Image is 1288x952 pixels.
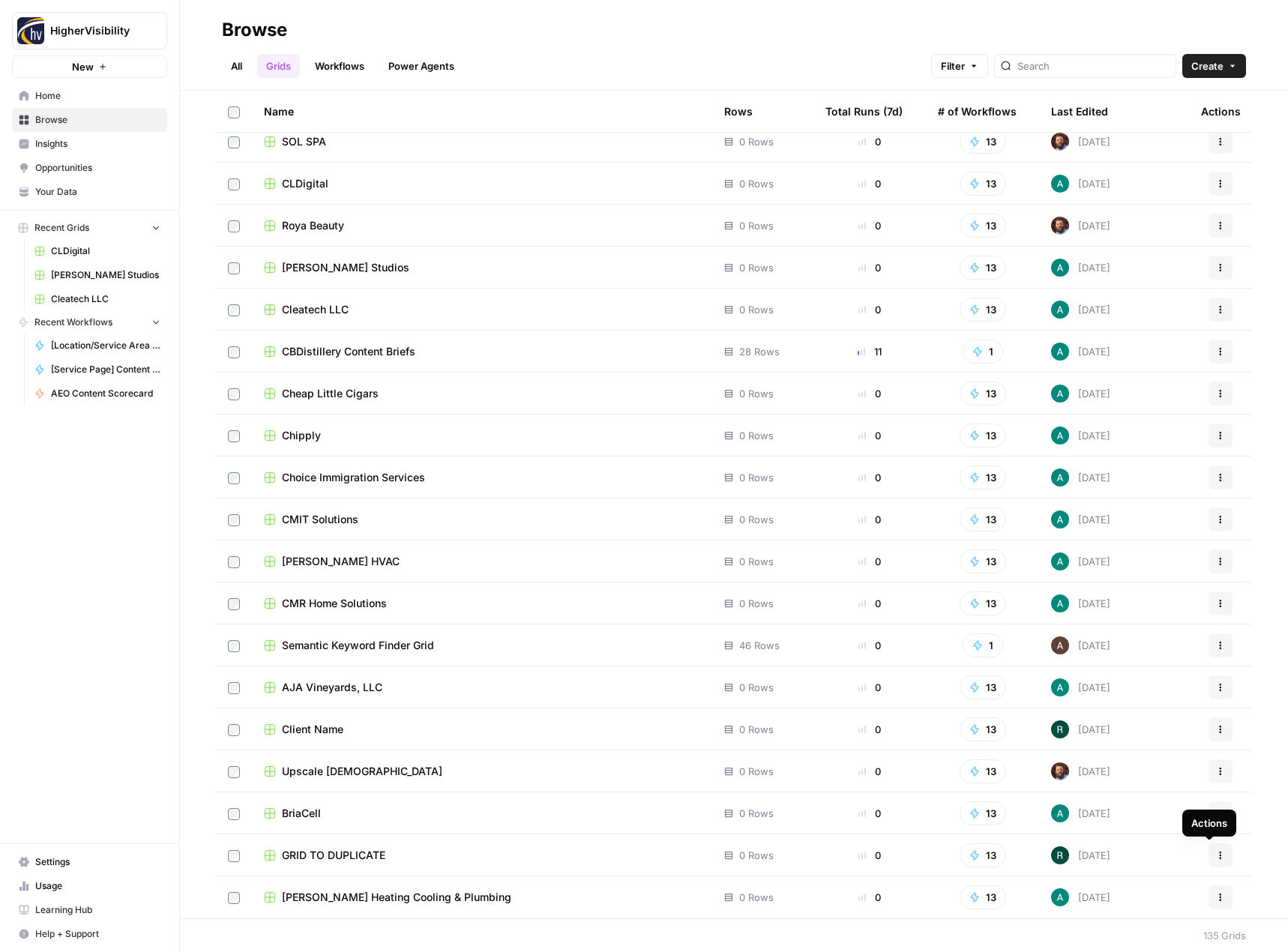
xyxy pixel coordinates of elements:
[17,17,44,44] img: HigherVisibility Logo
[825,470,914,485] div: 0
[1051,385,1069,403] img: 62jjqr7awqq1wg0kgnt25cb53p6h
[1051,259,1069,277] img: 62jjqr7awqq1wg0kgnt25cb53p6h
[1051,469,1110,486] div: [DATE]
[282,176,328,191] span: CLDigital
[963,633,1003,657] button: 1
[1051,594,1069,612] img: 62jjqr7awqq1wg0kgnt25cb53p6h
[825,764,914,779] div: 0
[282,890,511,905] span: [PERSON_NAME] Heating Cooling & Plumbing
[1051,343,1069,361] img: 62jjqr7awqq1wg0kgnt25cb53p6h
[739,638,780,653] span: 46 Rows
[739,176,774,191] span: 0 Rows
[739,260,774,275] span: 0 Rows
[222,54,251,78] a: All
[282,806,321,821] span: BriaCell
[35,89,160,103] span: Home
[1051,133,1110,151] div: [DATE]
[963,340,1003,364] button: 1
[28,334,167,358] a: [Location/Service Area Page] Content Brief to Service Page
[282,344,415,359] span: CBDistillery Content Briefs
[34,221,89,235] span: Recent Grids
[12,874,167,898] a: Usage
[51,292,160,306] span: Cleatech LLC
[282,428,321,443] span: Chipply
[282,680,382,695] span: AJA Vineyards, LLC
[1051,678,1069,696] img: 62jjqr7awqq1wg0kgnt25cb53p6h
[28,382,167,406] a: AEO Content Scorecard
[12,180,167,204] a: Your Data
[825,554,914,569] div: 0
[282,554,400,569] span: [PERSON_NAME] HVAC
[1051,888,1069,906] img: 62jjqr7awqq1wg0kgnt25cb53p6h
[72,59,94,74] span: New
[51,244,160,258] span: CLDigital
[51,339,160,352] span: [Location/Service Area Page] Content Brief to Service Page
[282,764,442,779] span: Upscale [DEMOGRAPHIC_DATA]
[1182,54,1246,78] button: Create
[12,922,167,946] button: Help + Support
[282,218,344,233] span: Roya Beauty
[264,596,700,611] a: CMR Home Solutions
[12,311,167,334] button: Recent Workflows
[941,58,965,73] span: Filter
[739,302,774,317] span: 0 Rows
[28,358,167,382] a: [Service Page] Content Brief to Service Page
[1051,91,1108,132] div: Last Edited
[264,764,700,779] a: Upscale [DEMOGRAPHIC_DATA]
[264,470,700,485] a: Choice Immigration Services
[960,885,1006,909] button: 13
[825,512,914,527] div: 0
[1051,343,1110,361] div: [DATE]
[264,554,700,569] a: [PERSON_NAME] HVAC
[1051,762,1110,780] div: [DATE]
[1201,91,1241,132] div: Actions
[1051,385,1110,403] div: [DATE]
[1051,175,1069,193] img: 62jjqr7awqq1wg0kgnt25cb53p6h
[960,172,1006,196] button: 13
[264,218,700,233] a: Roya Beauty
[35,113,160,127] span: Browse
[264,512,700,527] a: CMIT Solutions
[739,764,774,779] span: 0 Rows
[282,302,349,317] span: Cleatech LLC
[739,722,774,737] span: 0 Rows
[35,903,160,917] span: Learning Hub
[825,428,914,443] div: 0
[825,680,914,695] div: 0
[960,549,1006,573] button: 13
[825,134,914,149] div: 0
[379,54,463,78] a: Power Agents
[257,54,300,78] a: Grids
[1051,888,1110,906] div: [DATE]
[960,424,1006,448] button: 13
[264,302,700,317] a: Cleatech LLC
[282,470,425,485] span: Choice Immigration Services
[264,428,700,443] a: Chipply
[28,239,167,263] a: CLDigital
[825,302,914,317] div: 0
[35,137,160,151] span: Insights
[739,554,774,569] span: 0 Rows
[282,386,379,401] span: Cheap Little Cigars
[739,218,774,233] span: 0 Rows
[825,722,914,737] div: 0
[35,185,160,199] span: Your Data
[825,176,914,191] div: 0
[282,722,343,737] span: Client Name
[960,130,1006,154] button: 13
[1191,816,1227,831] div: Actions
[739,386,774,401] span: 0 Rows
[264,890,700,905] a: [PERSON_NAME] Heating Cooling & Plumbing
[1017,58,1170,73] input: Search
[938,91,1017,132] div: # of Workflows
[1051,133,1069,151] img: h9dm3wpin47hlkja9an51iucovnc
[12,108,167,132] a: Browse
[282,596,387,611] span: CMR Home Solutions
[264,176,700,191] a: CLDigital
[931,54,988,78] button: Filter
[264,91,700,132] div: Name
[34,316,112,329] span: Recent Workflows
[1051,846,1110,864] div: [DATE]
[12,850,167,874] a: Settings
[960,256,1006,280] button: 13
